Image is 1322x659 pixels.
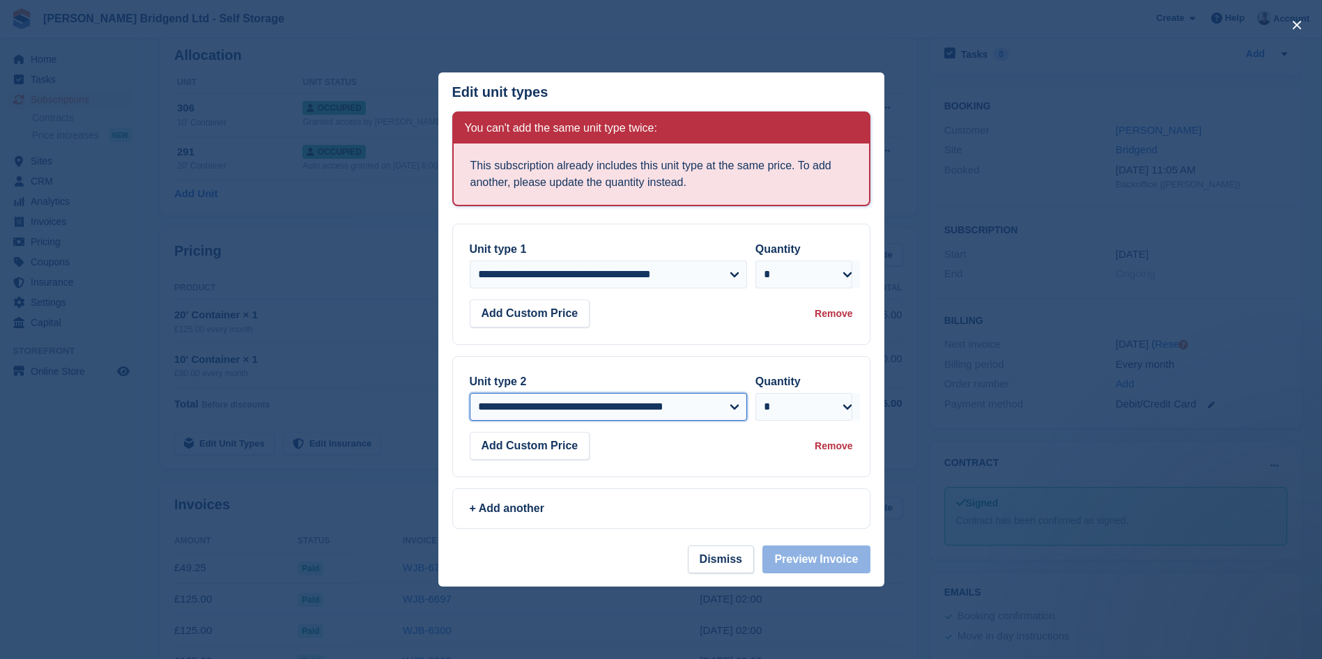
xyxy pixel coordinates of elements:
div: Remove [815,307,852,321]
div: + Add another [470,500,853,517]
button: Add Custom Price [470,432,590,460]
label: Quantity [755,375,801,387]
p: Edit unit types [452,84,548,100]
a: + Add another [452,488,870,529]
button: Dismiss [688,545,754,573]
button: Preview Invoice [762,545,870,573]
label: Unit type 2 [470,375,527,387]
button: Add Custom Price [470,300,590,327]
button: close [1286,14,1308,36]
li: This subscription already includes this unit type at the same price. To add another, please updat... [470,157,852,191]
h2: You can't add the same unit type twice: [465,121,657,135]
label: Quantity [755,243,801,255]
div: Remove [815,439,852,453]
label: Unit type 1 [470,243,527,255]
